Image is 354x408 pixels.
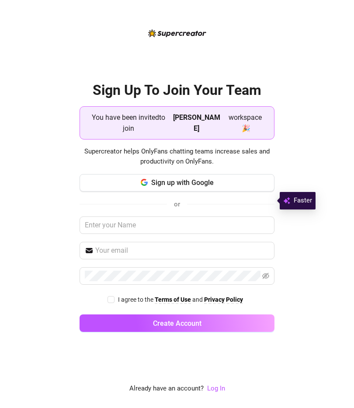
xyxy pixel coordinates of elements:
[87,112,170,134] span: You have been invited to join
[153,319,201,328] span: Create Account
[129,384,204,394] span: Already have an account?
[283,195,290,206] img: svg%3e
[207,384,225,394] a: Log In
[148,29,206,37] img: logo-BBDzfeDw.svg
[155,296,191,303] strong: Terms of Use
[204,296,243,304] a: Privacy Policy
[80,216,274,234] input: Enter your Name
[151,178,214,187] span: Sign up with Google
[80,81,274,99] h2: Sign Up To Join Your Team
[224,112,267,134] span: workspace 🎉
[192,296,204,303] span: and
[207,384,225,392] a: Log In
[294,195,312,206] span: Faster
[204,296,243,303] strong: Privacy Policy
[262,272,269,279] span: eye-invisible
[80,146,274,167] span: Supercreator helps OnlyFans chatting teams increase sales and productivity on OnlyFans.
[118,296,155,303] span: I agree to the
[80,314,274,332] button: Create Account
[173,113,220,133] strong: [PERSON_NAME]
[80,174,274,192] button: Sign up with Google
[155,296,191,304] a: Terms of Use
[95,245,269,256] input: Your email
[174,200,180,208] span: or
